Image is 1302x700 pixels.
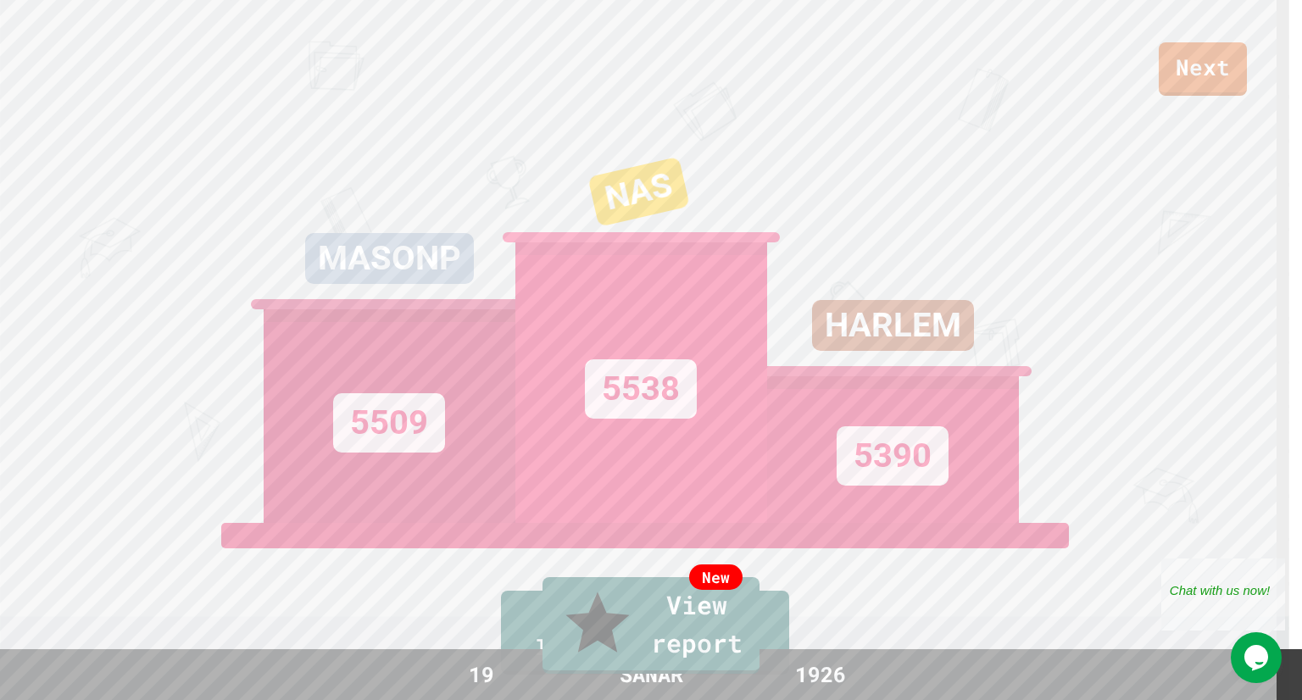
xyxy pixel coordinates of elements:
[542,577,759,674] a: View report
[305,233,474,284] div: MASONP
[812,300,974,351] div: HARLEM
[837,426,949,486] div: 5390
[689,564,743,590] div: New
[1161,558,1285,631] iframe: chat widget
[333,393,445,453] div: 5509
[585,359,697,419] div: 5538
[1159,42,1247,96] a: Next
[587,157,689,227] div: NAS
[1231,632,1285,683] iframe: chat widget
